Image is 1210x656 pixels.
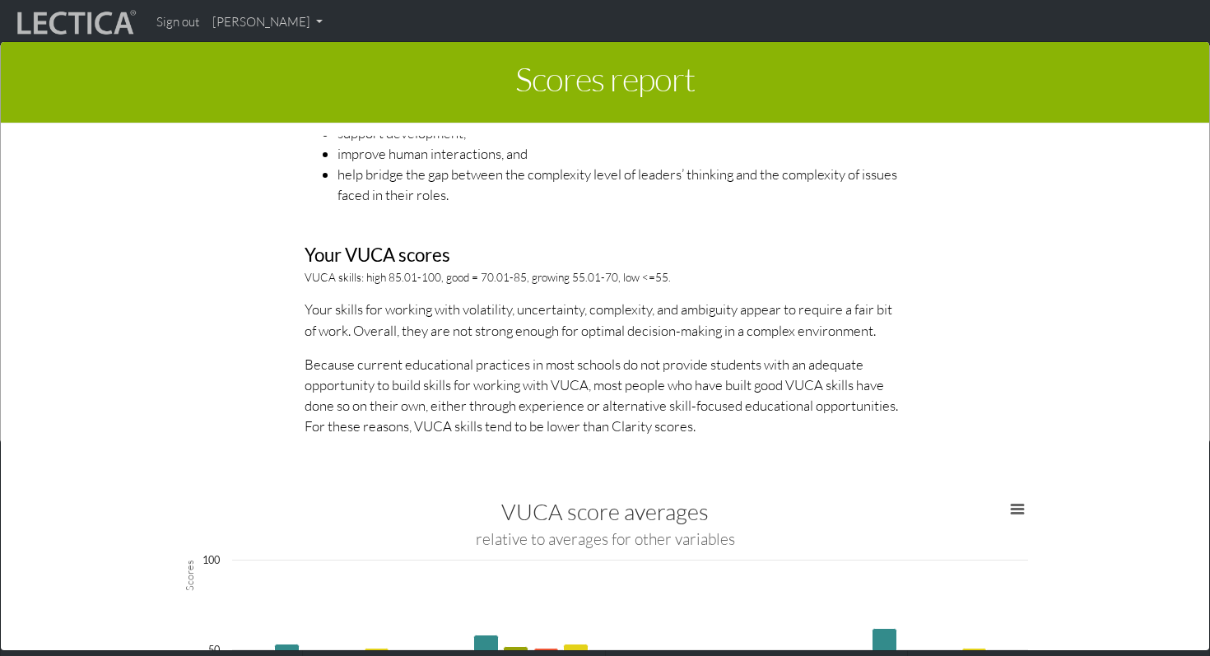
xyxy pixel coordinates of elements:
text: VUCA score averages [501,498,709,525]
p: Your skills for working with volatility, uncertainty, complexity, and ambiguity appear to require... [305,299,905,340]
h1: Scores report [13,54,1197,110]
h3: Your VUCA scores [305,245,905,266]
p: VUCA skills: high 85.01-100, good = 70.01-85, growing 55.01-70, low <=55. [305,269,905,286]
p: Because current educational practices in most schools do not provide students with an adequate op... [305,354,905,437]
text: Scores [183,560,196,591]
li: help bridge the gap between the complexity level of leaders’ thinking and the complexity of issue... [337,164,905,205]
text: relative to averages for other variables [476,529,735,549]
text: 100 [202,553,221,566]
text: 50 [208,643,221,656]
button: View chart menu, VUCA score averages [1006,498,1029,521]
li: improve human interactions, and [337,143,905,164]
